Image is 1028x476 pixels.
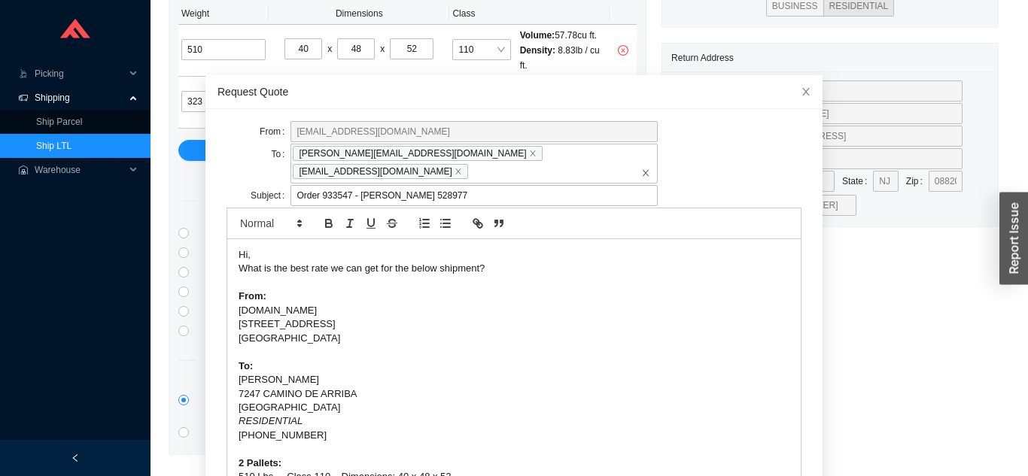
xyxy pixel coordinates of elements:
[239,401,789,414] div: [GEOGRAPHIC_DATA]
[272,144,291,165] label: To
[906,171,929,192] label: Zip
[239,304,789,317] div: [DOMAIN_NAME]
[36,117,82,127] a: Ship Parcel
[239,248,789,262] div: Hi,
[380,41,385,56] div: x
[239,415,303,426] em: RESIDENTIAL
[196,192,288,209] span: Direct Services
[35,158,125,182] span: Warehouse
[239,317,789,331] div: [STREET_ADDRESS]
[829,1,889,11] span: RESIDENTIAL
[217,83,811,100] div: Request Quote
[239,262,789,275] div: What is the best rate we can get for the below shipment?
[842,171,873,192] label: State
[520,28,607,43] div: 57.78 cu ft.
[251,185,290,206] label: Subject
[455,168,462,175] span: close
[529,150,537,157] span: close
[520,45,555,56] span: Density:
[239,290,266,302] strong: From:
[671,44,989,71] div: Return Address
[178,3,269,25] th: Weight
[520,43,607,73] div: 8.83 lb / cu ft.
[239,332,789,345] div: [GEOGRAPHIC_DATA]
[337,38,375,59] input: W
[327,41,332,56] div: x
[789,75,823,108] button: Close
[196,351,287,368] span: Other Services
[613,45,634,56] span: close-circle
[293,146,543,161] span: [PERSON_NAME][EMAIL_ADDRESS][DOMAIN_NAME]
[178,140,637,161] button: Add Pallet
[641,168,650,177] span: close
[390,38,433,59] input: H
[35,62,125,86] span: Picking
[269,3,449,25] th: Dimensions
[239,360,253,371] strong: To:
[284,38,322,59] input: L
[293,164,468,179] span: [EMAIL_ADDRESS][DOMAIN_NAME]
[239,373,789,387] div: [PERSON_NAME]
[772,1,818,11] span: BUSINESS
[36,141,71,151] a: Ship LTL
[449,3,610,25] th: Class
[71,453,80,462] span: left
[801,86,811,97] span: close
[239,429,789,442] div: [PHONE_NUMBER]
[239,457,281,468] strong: 2 Pallets:
[239,387,789,401] div: 7247 CAMINO DE ARRIBA
[520,30,555,41] span: Volume:
[35,86,125,110] span: Shipping
[613,40,634,61] button: close-circle
[470,163,481,180] input: [PERSON_NAME][EMAIL_ADDRESS][DOMAIN_NAME]close[EMAIL_ADDRESS][DOMAIN_NAME]closeclose
[458,40,504,59] span: 110
[260,121,290,142] label: From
